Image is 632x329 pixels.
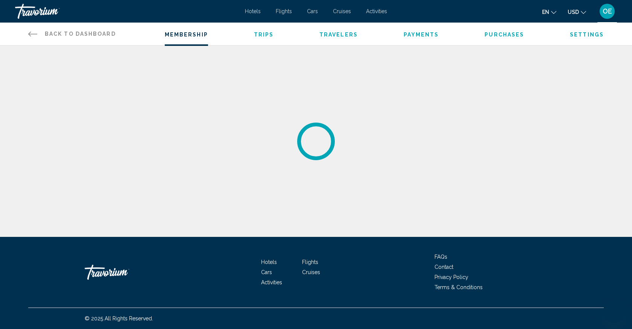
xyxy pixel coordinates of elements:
a: Privacy Policy [434,274,468,280]
a: Cruises [333,8,351,14]
span: en [542,9,549,15]
button: User Menu [597,3,617,19]
a: Flights [276,8,292,14]
a: Membership [165,32,208,38]
a: Hotels [261,259,277,265]
button: Change language [542,6,556,17]
a: Cars [261,269,272,275]
span: OE [603,8,612,15]
a: Hotels [245,8,261,14]
a: Terms & Conditions [434,284,483,290]
iframe: Button to launch messaging window [602,299,626,323]
a: Back to Dashboard [28,23,116,45]
button: Change currency [568,6,586,17]
a: Purchases [485,32,524,38]
a: Travorium [85,261,160,284]
a: Trips [254,32,274,38]
a: Travelers [319,32,358,38]
a: Cruises [302,269,320,275]
span: Back to Dashboard [45,31,116,37]
a: Flights [302,259,318,265]
span: USD [568,9,579,15]
span: © 2025 All Rights Reserved. [85,315,153,321]
a: Cars [307,8,318,14]
a: Contact [434,264,453,270]
a: Payments [404,32,439,38]
a: Activities [366,8,387,14]
a: Activities [261,279,282,285]
a: Travorium [15,4,237,19]
a: FAQs [434,254,447,260]
a: Settings [570,32,604,38]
